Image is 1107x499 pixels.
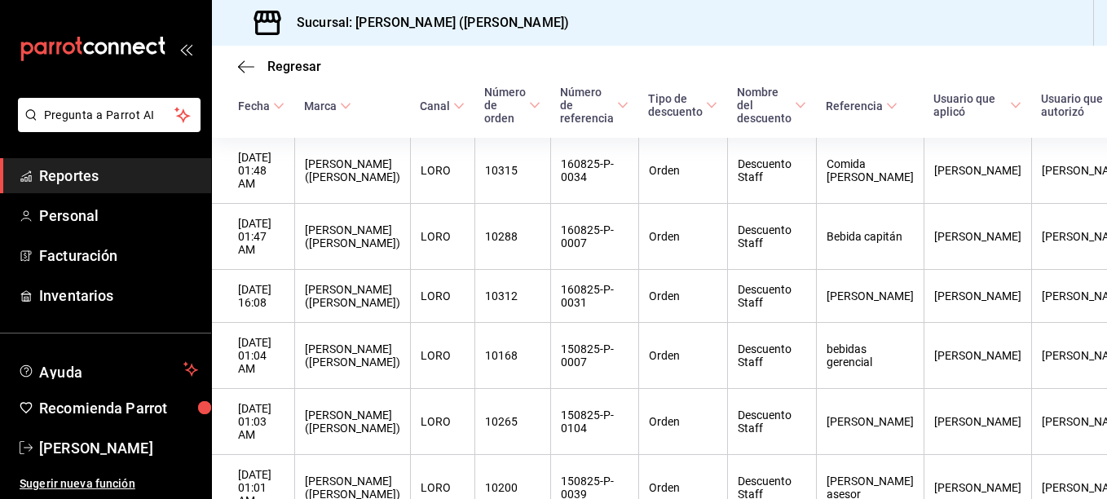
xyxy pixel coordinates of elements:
font: Referencia [826,99,883,113]
th: [DATE] 01:03 AM [212,389,294,455]
th: 160825-P-0031 [550,270,638,323]
span: Usuario que aplicó [933,92,1021,118]
span: Número de referencia [560,86,628,125]
font: Fecha [238,99,270,113]
th: [PERSON_NAME] [816,270,924,323]
font: Recomienda Parrot [39,400,167,417]
span: Ayuda [39,360,177,379]
th: 10312 [474,270,550,323]
font: Reportes [39,167,99,184]
th: LORO [410,323,474,389]
font: Personal [39,207,99,224]
a: Pregunta a Parrot AI [11,118,201,135]
th: [DATE] 01:47 AM [212,204,294,270]
span: Referencia [826,99,898,113]
span: Regresar [267,59,321,74]
th: 150825-P-0104 [550,389,638,455]
button: Pregunta a Parrot AI [18,98,201,132]
th: [PERSON_NAME] ([PERSON_NAME]) [294,204,410,270]
span: Nombre del descuento [737,86,806,125]
th: [PERSON_NAME] ([PERSON_NAME]) [294,389,410,455]
th: LORO [410,389,474,455]
font: Usuario que aplicó [933,92,1007,118]
th: 10288 [474,204,550,270]
th: 160825-P-0034 [550,138,638,204]
th: Orden [638,389,727,455]
th: Descuento Staff [727,389,816,455]
font: Sugerir nueva función [20,477,135,490]
th: Orden [638,270,727,323]
th: [PERSON_NAME] [924,204,1031,270]
th: 150825-P-0007 [550,323,638,389]
font: Nombre del descuento [737,86,792,125]
th: 160825-P-0007 [550,204,638,270]
span: Tipo de descuento [648,92,717,118]
th: 10265 [474,389,550,455]
th: 10168 [474,323,550,389]
th: Descuento Staff [727,270,816,323]
th: [PERSON_NAME] [816,389,924,455]
font: Marca [304,99,337,113]
th: LORO [410,270,474,323]
th: 10315 [474,138,550,204]
th: LORO [410,138,474,204]
th: [DATE] 16:08 [212,270,294,323]
button: open_drawer_menu [179,42,192,55]
span: Pregunta a Parrot AI [44,107,175,124]
th: [PERSON_NAME] [924,389,1031,455]
th: Orden [638,204,727,270]
th: Descuento Staff [727,138,816,204]
th: Comida [PERSON_NAME] [816,138,924,204]
font: Inventarios [39,287,113,304]
font: Tipo de descuento [648,92,703,118]
th: bebidas gerencial [816,323,924,389]
th: Descuento Staff [727,323,816,389]
th: [DATE] 01:04 AM [212,323,294,389]
span: Número de orden [484,86,540,125]
th: Bebida capitán [816,204,924,270]
th: Orden [638,138,727,204]
th: Descuento Staff [727,204,816,270]
th: [PERSON_NAME] [924,323,1031,389]
font: Número de orden [484,86,526,125]
font: Canal [420,99,450,113]
th: [PERSON_NAME] ([PERSON_NAME]) [294,323,410,389]
th: Orden [638,323,727,389]
span: Canal [420,99,465,113]
th: LORO [410,204,474,270]
font: Número de referencia [560,86,614,125]
th: [PERSON_NAME] ([PERSON_NAME]) [294,270,410,323]
span: Fecha [238,99,284,113]
font: Facturación [39,247,117,264]
font: [PERSON_NAME] [39,439,153,457]
button: Regresar [238,59,321,74]
th: [PERSON_NAME] ([PERSON_NAME]) [294,138,410,204]
th: [DATE] 01:48 AM [212,138,294,204]
h3: Sucursal: [PERSON_NAME] ([PERSON_NAME]) [284,13,569,33]
th: [PERSON_NAME] [924,138,1031,204]
th: [PERSON_NAME] [924,270,1031,323]
span: Marca [304,99,351,113]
